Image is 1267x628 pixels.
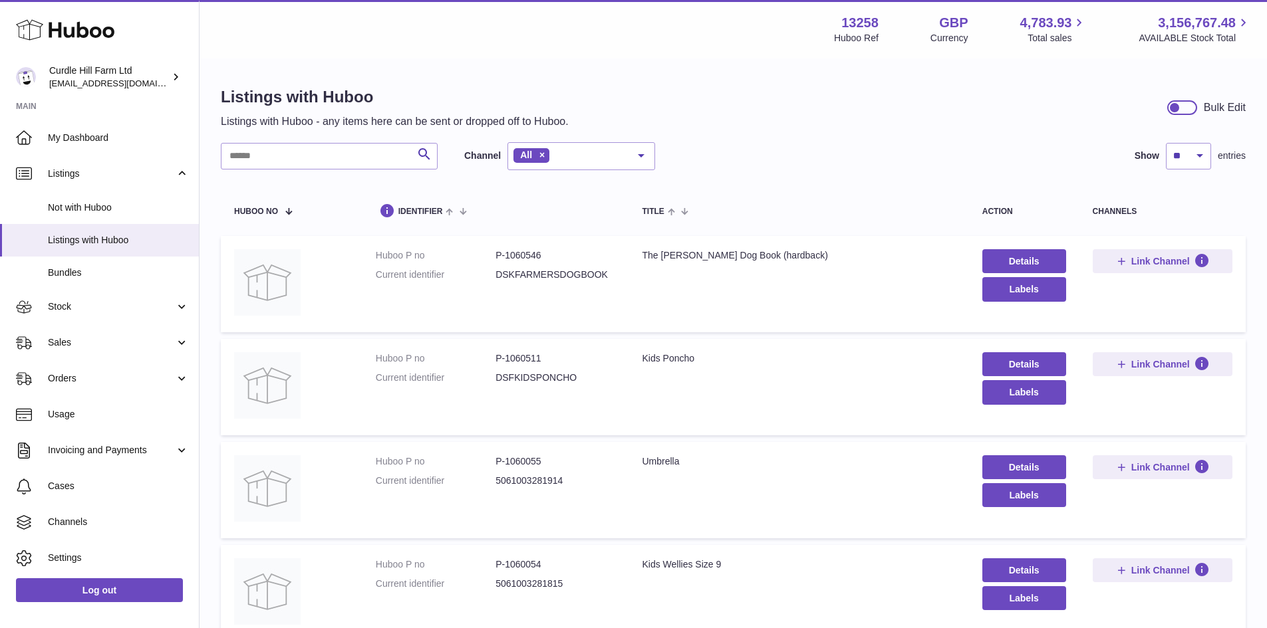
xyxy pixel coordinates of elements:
[495,455,615,468] dd: P-1060055
[939,14,968,32] strong: GBP
[1020,14,1072,32] span: 4,783.93
[495,558,615,571] dd: P-1060054
[48,234,189,247] span: Listings with Huboo
[1204,100,1246,115] div: Bulk Edit
[48,372,175,385] span: Orders
[398,207,443,216] span: identifier
[48,300,175,313] span: Stock
[376,474,495,487] dt: Current identifier
[1131,358,1190,370] span: Link Channel
[48,516,189,528] span: Channels
[1093,207,1232,216] div: channels
[1093,352,1232,376] button: Link Channel
[841,14,879,32] strong: 13258
[1093,249,1232,273] button: Link Channel
[982,558,1066,582] a: Details
[1093,455,1232,479] button: Link Channel
[16,578,183,602] a: Log out
[495,268,615,281] dd: DSKFARMERSDOGBOOK
[221,114,569,129] p: Listings with Huboo - any items here can be sent or dropped off to Huboo.
[48,444,175,457] span: Invoicing and Payments
[1139,32,1251,45] span: AVAILABLE Stock Total
[982,277,1066,301] button: Labels
[1028,32,1087,45] span: Total sales
[642,455,955,468] div: Umbrella
[221,86,569,108] h1: Listings with Huboo
[520,150,532,160] span: All
[376,455,495,468] dt: Huboo P no
[48,552,189,564] span: Settings
[495,371,615,384] dd: DSFKIDSPONCHO
[1218,150,1246,162] span: entries
[1020,14,1087,45] a: 4,783.93 Total sales
[49,78,196,88] span: [EMAIL_ADDRESS][DOMAIN_NAME]
[1135,150,1159,162] label: Show
[376,268,495,281] dt: Current identifier
[1139,14,1251,45] a: 3,156,767.48 AVAILABLE Stock Total
[376,249,495,262] dt: Huboo P no
[1131,564,1190,576] span: Link Channel
[495,249,615,262] dd: P-1060546
[982,207,1066,216] div: action
[642,207,664,216] span: title
[48,336,175,349] span: Sales
[48,266,189,279] span: Bundles
[642,352,955,365] div: Kids Poncho
[982,352,1066,376] a: Details
[1093,558,1232,582] button: Link Channel
[48,201,189,214] span: Not with Huboo
[234,207,278,216] span: Huboo no
[48,167,175,180] span: Listings
[376,558,495,571] dt: Huboo P no
[234,249,301,316] img: The Farmer's Dog Book (hardback)
[234,352,301,419] img: Kids Poncho
[376,371,495,384] dt: Current identifier
[982,249,1066,273] a: Details
[234,558,301,625] img: Kids Wellies Size 9
[49,64,169,90] div: Curdle Hill Farm Ltd
[495,577,615,590] dd: 5061003281815
[930,32,968,45] div: Currency
[834,32,879,45] div: Huboo Ref
[495,474,615,487] dd: 5061003281914
[1131,255,1190,267] span: Link Channel
[982,455,1066,479] a: Details
[982,483,1066,507] button: Labels
[982,586,1066,610] button: Labels
[48,408,189,421] span: Usage
[1158,14,1236,32] span: 3,156,767.48
[16,67,36,87] img: internalAdmin-13258@internal.huboo.com
[642,249,955,262] div: The [PERSON_NAME] Dog Book (hardback)
[48,480,189,492] span: Cases
[376,352,495,365] dt: Huboo P no
[495,352,615,365] dd: P-1060511
[376,577,495,590] dt: Current identifier
[234,455,301,522] img: Umbrella
[48,132,189,144] span: My Dashboard
[1131,461,1190,473] span: Link Channel
[642,558,955,571] div: Kids Wellies Size 9
[464,150,501,162] label: Channel
[982,380,1066,404] button: Labels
